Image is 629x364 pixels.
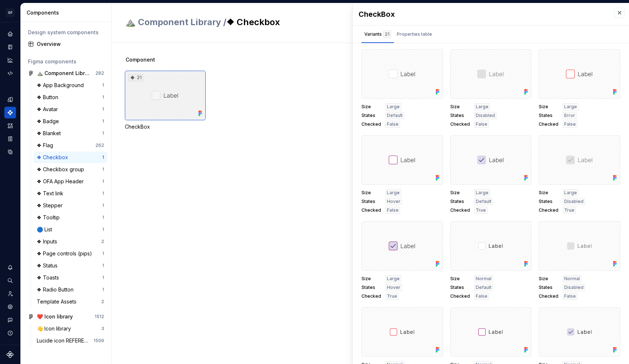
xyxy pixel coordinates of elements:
[25,38,107,50] a: Overview
[476,199,491,204] span: Default
[37,313,73,320] div: ❤️ Icon library
[34,79,107,91] a: ❖ App Background1
[476,207,486,213] span: True
[95,70,104,76] div: 282
[34,200,107,211] a: ❖ Stepper1
[34,272,107,283] a: ❖ Toasts1
[361,199,381,204] span: States
[34,236,107,247] a: ❖ Inputs2
[37,337,94,344] div: Lucide icon REFERENCE ONLY
[564,199,583,204] span: Disabled
[387,121,399,127] span: False
[37,94,61,101] div: ❖ Button
[387,285,400,290] span: Hover
[4,94,16,105] a: Design tokens
[4,314,16,326] button: Contact support
[387,199,400,204] span: Hover
[34,152,107,163] a: ❖ Checkbox1
[4,275,16,286] button: Search ⌘K
[361,113,381,118] span: States
[4,301,16,313] a: Settings
[476,113,495,118] span: Disabled
[102,251,104,257] div: 1
[102,203,104,208] div: 1
[476,190,488,196] span: Large
[102,179,104,184] div: 1
[397,31,432,38] div: Properties table
[102,118,104,124] div: 1
[450,113,470,118] span: States
[102,227,104,232] div: 1
[102,263,104,269] div: 1
[37,274,62,281] div: ❖ Toasts
[564,104,577,110] span: Large
[34,323,107,334] a: 👋 Icon library3
[28,29,104,36] div: Design system components
[564,207,574,213] span: True
[37,190,66,197] div: ❖ Text link
[4,28,16,40] div: Home
[361,276,381,282] span: Size
[361,207,381,213] span: Checked
[34,188,107,199] a: ❖ Text link1
[34,284,107,295] a: ❖ Radio Button1
[37,226,55,233] div: 🔵 List
[361,121,381,127] span: Checked
[37,202,66,209] div: ❖ Stepper
[564,293,576,299] span: False
[37,178,87,185] div: ❖ OFA App Header
[450,190,470,196] span: Size
[27,9,108,16] div: Components
[34,128,107,139] a: ❖ Blanket1
[37,40,104,48] div: Overview
[476,293,487,299] span: False
[37,325,74,332] div: 👋 Icon library
[34,212,107,223] a: ❖ Tooltip1
[102,130,104,136] div: 1
[4,262,16,273] div: Notifications
[34,164,107,175] a: ❖ Checkbox group1
[37,106,61,113] div: ❖ Avatar
[34,176,107,187] a: ❖ OFA App Header1
[387,207,399,213] span: False
[1,5,19,20] button: OF
[4,67,16,79] a: Code automation
[4,54,16,66] div: Analytics
[4,120,16,132] div: Assets
[539,121,558,127] span: Checked
[37,298,79,305] div: Template Assets
[450,276,470,282] span: Size
[34,224,107,235] a: 🔵 List1
[125,16,412,28] h2: ❖ Checkbox
[564,121,576,127] span: False
[102,191,104,196] div: 1
[34,91,107,103] a: ❖ Button1
[34,335,107,347] a: Lucide icon REFERENCE ONLY1509
[102,275,104,281] div: 1
[37,238,60,245] div: ❖ Inputs
[4,146,16,158] div: Data sources
[102,82,104,88] div: 1
[101,326,104,332] div: 3
[37,286,76,293] div: ❖ Radio Button
[564,113,575,118] span: Error
[95,142,104,148] div: 262
[539,104,558,110] span: Size
[450,285,470,290] span: States
[539,207,558,213] span: Checked
[361,293,381,299] span: Checked
[128,74,143,81] div: 21
[25,67,107,79] a: ⛰️ Component Library282
[539,190,558,196] span: Size
[101,299,104,305] div: 2
[564,276,580,282] span: Normal
[125,71,206,130] div: 21CheckBox
[383,31,391,38] div: 21
[34,116,107,127] a: ❖ Badge1
[94,338,104,344] div: 1509
[476,285,491,290] span: Default
[37,262,60,269] div: ❖ Status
